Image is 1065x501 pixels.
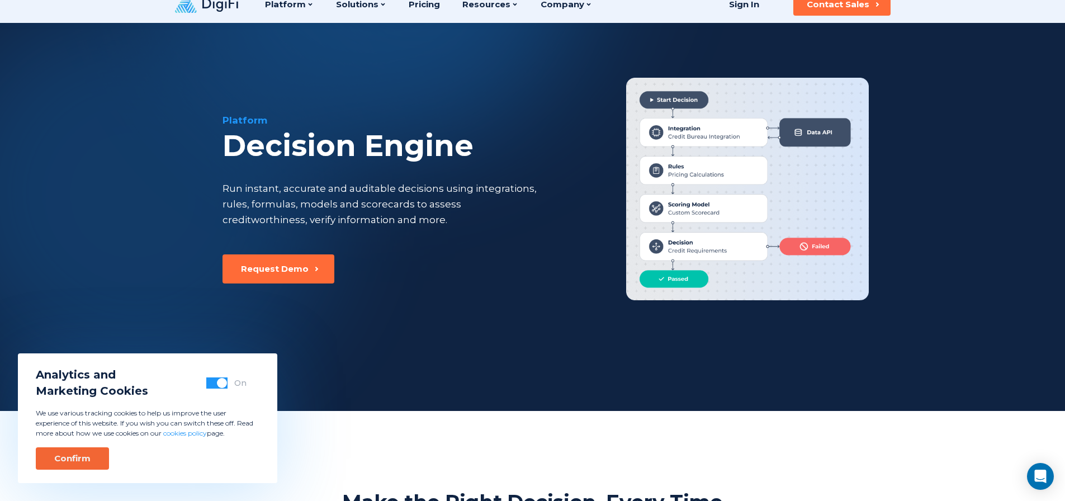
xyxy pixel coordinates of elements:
p: We use various tracking cookies to help us improve the user experience of this website. If you wi... [36,408,259,438]
button: Request Demo [223,254,334,283]
button: Confirm [36,447,109,470]
span: Analytics and [36,367,148,383]
div: Confirm [54,453,91,464]
div: Decision Engine [223,129,591,163]
div: Platform [223,114,591,127]
div: On [234,377,247,389]
span: Marketing Cookies [36,383,148,399]
div: Open Intercom Messenger [1027,463,1054,490]
div: Request Demo [241,263,309,275]
a: cookies policy [163,429,207,437]
div: Run instant, accurate and auditable decisions using integrations, rules, formulas, models and sco... [223,181,540,228]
